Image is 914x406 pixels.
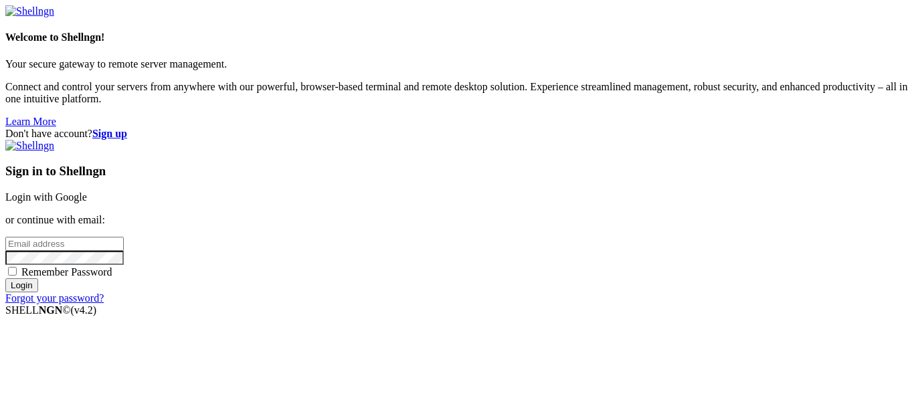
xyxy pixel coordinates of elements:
[5,304,96,316] span: SHELL ©
[5,278,38,292] input: Login
[5,214,909,226] p: or continue with email:
[5,237,124,251] input: Email address
[5,81,909,105] p: Connect and control your servers from anywhere with our powerful, browser-based terminal and remo...
[5,292,104,304] a: Forgot your password?
[5,31,909,43] h4: Welcome to Shellngn!
[5,58,909,70] p: Your secure gateway to remote server management.
[8,267,17,276] input: Remember Password
[5,116,56,127] a: Learn More
[5,191,87,203] a: Login with Google
[92,128,127,139] a: Sign up
[5,164,909,179] h3: Sign in to Shellngn
[39,304,63,316] b: NGN
[5,5,54,17] img: Shellngn
[21,266,112,278] span: Remember Password
[5,128,909,140] div: Don't have account?
[71,304,97,316] span: 4.2.0
[5,140,54,152] img: Shellngn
